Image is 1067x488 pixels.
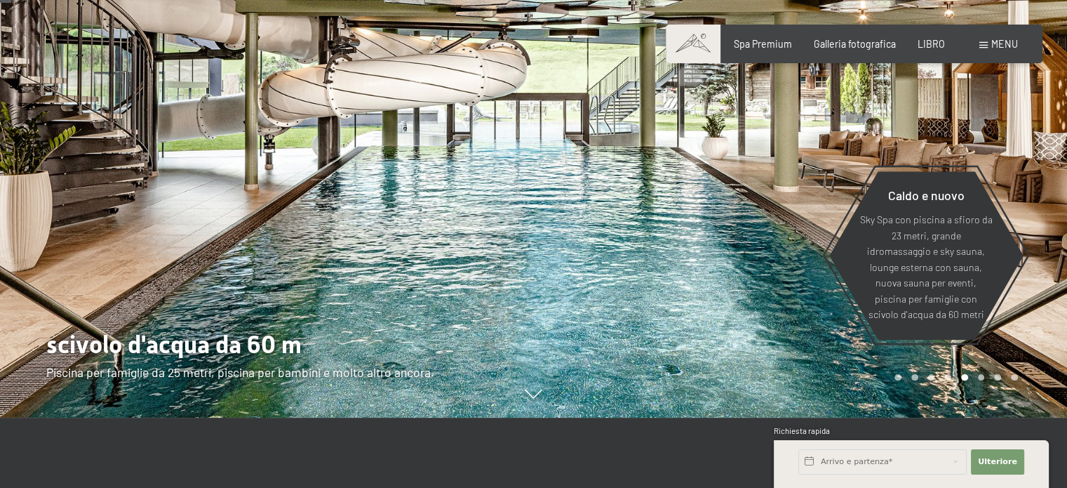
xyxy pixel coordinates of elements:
font: menu [991,38,1018,50]
div: Carousel Page 3 [928,374,935,381]
a: Galleria fotografica [814,38,896,50]
div: Carousel Page 4 [944,374,951,381]
a: Spa Premium [734,38,792,50]
div: Carousel Page 5 (Current Slide) [961,374,968,381]
a: Caldo e nuovo Sky Spa con piscina a sfioro da 23 metri, grande idromassaggio e sky sauna, lounge ... [828,171,1024,341]
div: Paginazione carosello [890,374,1017,381]
div: Carousel Page 2 [911,374,918,381]
div: Carosello Pagina 7 [994,374,1001,381]
div: Pagina 8 della giostra [1011,374,1018,381]
div: Pagina 6 della giostra [978,374,985,381]
font: Sky Spa con piscina a sfioro da 23 metri, grande idromassaggio e sky sauna, lounge esterna con sa... [859,213,992,320]
div: Pagina carosello 1 [894,374,901,381]
button: Ulteriore [971,449,1024,475]
font: Caldo e nuovo [887,187,964,203]
a: LIBRO [918,38,945,50]
font: Ulteriore [978,457,1017,466]
font: Richiesta rapida [774,426,830,435]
